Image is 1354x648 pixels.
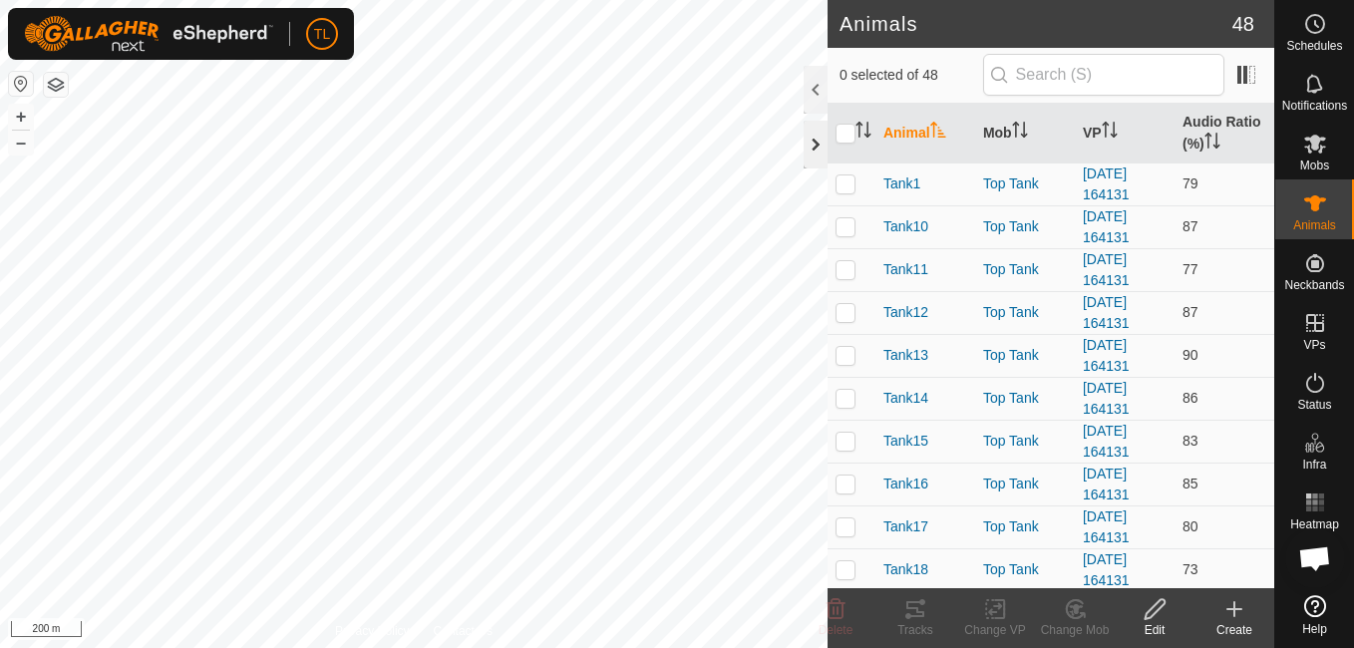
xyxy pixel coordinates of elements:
span: 90 [1183,347,1198,363]
div: Top Tank [983,302,1067,323]
span: Tank17 [883,516,928,537]
div: Top Tank [983,345,1067,366]
div: Change VP [955,621,1035,639]
span: Schedules [1286,40,1342,52]
span: Tank13 [883,345,928,366]
span: VPs [1303,339,1325,351]
a: [DATE] 164131 [1083,294,1130,331]
a: [DATE] 164131 [1083,551,1130,588]
span: Help [1302,623,1327,635]
div: Top Tank [983,173,1067,194]
span: 77 [1183,261,1198,277]
a: Privacy Policy [335,622,410,640]
span: Tank11 [883,259,928,280]
a: [DATE] 164131 [1083,508,1130,545]
span: Tank12 [883,302,928,323]
span: Status [1297,399,1331,411]
a: [DATE] 164131 [1083,380,1130,417]
th: Animal [875,104,975,163]
span: 48 [1232,9,1254,39]
span: Animals [1293,219,1336,231]
span: Neckbands [1284,279,1344,291]
span: Tank16 [883,474,928,494]
span: 73 [1183,561,1198,577]
a: [DATE] 164131 [1083,208,1130,245]
a: Help [1275,587,1354,643]
div: Top Tank [983,474,1067,494]
span: 87 [1183,218,1198,234]
span: 87 [1183,304,1198,320]
div: Change Mob [1035,621,1115,639]
span: Delete [819,623,853,637]
span: 85 [1183,476,1198,491]
span: 80 [1183,518,1198,534]
p-sorticon: Activate to sort [1204,136,1220,152]
span: Tank10 [883,216,928,237]
button: Map Layers [44,73,68,97]
p-sorticon: Activate to sort [1012,125,1028,141]
span: Tank18 [883,559,928,580]
span: Heatmap [1290,518,1339,530]
a: Contact Us [434,622,493,640]
span: Infra [1302,459,1326,471]
span: 83 [1183,433,1198,449]
button: + [9,105,33,129]
a: Open chat [1285,528,1345,588]
input: Search (S) [983,54,1224,96]
div: Top Tank [983,431,1067,452]
h2: Animals [840,12,1232,36]
img: Gallagher Logo [24,16,273,52]
button: – [9,131,33,155]
div: Top Tank [983,216,1067,237]
a: [DATE] 164131 [1083,337,1130,374]
th: VP [1075,104,1175,163]
span: 0 selected of 48 [840,65,983,86]
div: Edit [1115,621,1194,639]
span: Notifications [1282,100,1347,112]
p-sorticon: Activate to sort [930,125,946,141]
span: 86 [1183,390,1198,406]
div: Top Tank [983,388,1067,409]
a: [DATE] 164131 [1083,165,1130,202]
span: Mobs [1300,160,1329,171]
th: Mob [975,104,1075,163]
span: Tank14 [883,388,928,409]
div: Create [1194,621,1274,639]
div: Tracks [875,621,955,639]
p-sorticon: Activate to sort [855,125,871,141]
span: Tank1 [883,173,920,194]
div: Top Tank [983,559,1067,580]
span: 79 [1183,175,1198,191]
div: Top Tank [983,259,1067,280]
a: [DATE] 164131 [1083,251,1130,288]
span: Tank15 [883,431,928,452]
span: TL [314,24,330,45]
button: Reset Map [9,72,33,96]
a: [DATE] 164131 [1083,423,1130,460]
a: [DATE] 164131 [1083,466,1130,502]
th: Audio Ratio (%) [1175,104,1274,163]
div: Top Tank [983,516,1067,537]
p-sorticon: Activate to sort [1102,125,1118,141]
